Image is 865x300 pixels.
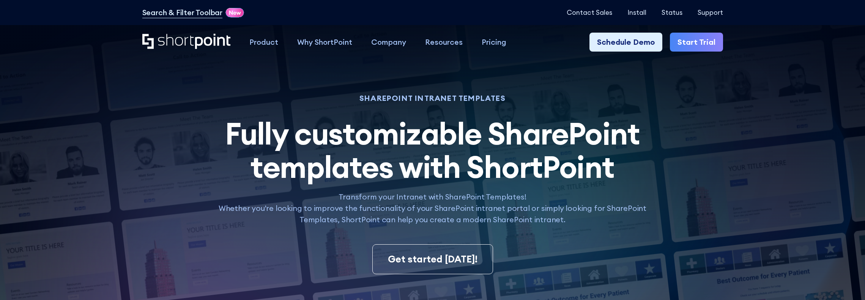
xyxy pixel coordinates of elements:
[662,9,682,16] a: Status
[670,33,723,52] a: Start Trial
[472,33,516,52] a: Pricing
[249,36,278,48] div: Product
[240,33,288,52] a: Product
[371,36,406,48] div: Company
[211,95,655,102] h1: SHAREPOINT INTRANET TEMPLATES
[627,9,646,16] a: Install
[388,252,477,267] div: Get started [DATE]!
[567,9,612,16] a: Contact Sales
[416,33,472,52] a: Resources
[288,33,362,52] a: Why ShortPoint
[225,114,640,186] span: Fully customizable SharePoint templates with ShortPoint
[589,33,662,52] a: Schedule Demo
[297,36,352,48] div: Why ShortPoint
[482,36,506,48] div: Pricing
[142,7,222,18] a: Search & Filter Toolbar
[362,33,416,52] a: Company
[372,244,493,275] a: Get started [DATE]!
[142,34,231,50] a: Home
[827,264,865,300] iframe: Chat Widget
[698,9,723,16] a: Support
[425,36,463,48] div: Resources
[211,191,655,225] p: Transform your Intranet with SharePoint Templates! Whether you're looking to improve the function...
